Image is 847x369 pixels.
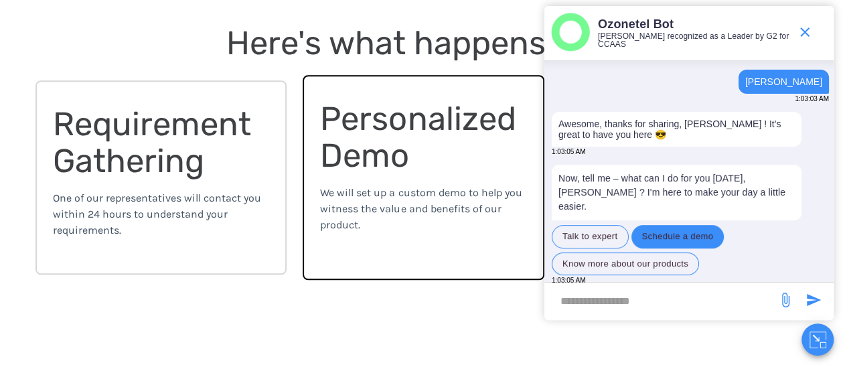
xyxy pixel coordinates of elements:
[552,225,629,248] button: Talk to expert
[551,13,590,52] img: header
[791,19,818,46] span: end chat or minimize
[552,277,586,284] span: 1:03:05 AM
[795,95,829,102] span: 1:03:03 AM
[226,23,621,62] span: Here's what happens next
[598,32,790,48] p: [PERSON_NAME] recognized as a Leader by G2 for CCAAS
[801,323,834,356] button: Close chat
[320,186,522,231] span: We will set up a custom demo to help you witness the value and benefits of our product.
[552,148,586,155] span: 1:03:05 AM
[53,192,261,236] span: One of our representatives will contact you within 24 hours to understand your requirements.
[772,287,799,313] span: send message
[800,287,827,313] span: send message
[552,252,699,276] button: Know more about our products
[53,104,259,180] span: Requirement Gathering
[552,165,801,220] p: Now, tell me – what can I do for you [DATE], [PERSON_NAME] ? I'm here to make your day a little e...
[598,17,790,32] p: Ozonetel Bot
[320,99,524,175] span: Personalized Demo
[631,225,724,248] button: Schedule a demo
[558,119,795,140] p: Awesome, thanks for sharing, [PERSON_NAME] ! It's great to have you here 😎
[551,289,771,313] div: new-msg-input
[745,76,822,87] div: [PERSON_NAME]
